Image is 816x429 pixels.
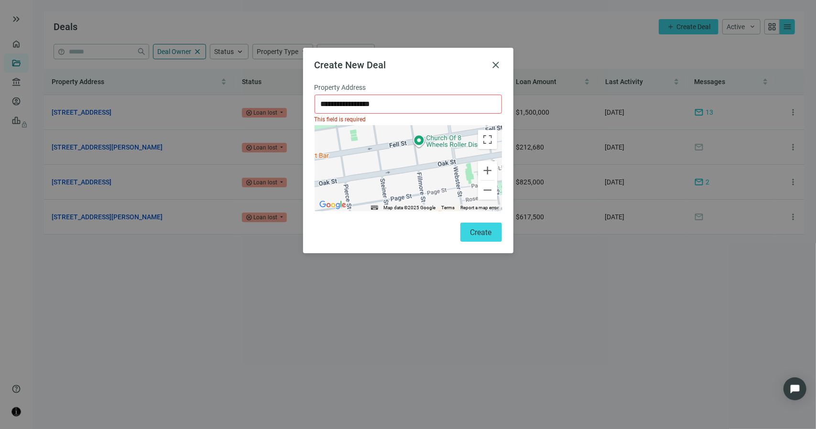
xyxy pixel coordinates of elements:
button: Keyboard shortcuts [371,204,378,211]
button: Zoom in [478,161,497,180]
img: Google [317,199,348,211]
span: This field is required [315,116,366,123]
button: Create [460,223,502,242]
span: Create New Deal [315,59,386,71]
button: close [490,59,502,71]
span: Map data ©2025 Google [384,205,436,210]
span: Property Address [315,82,366,93]
span: Create [470,228,492,237]
a: Open this area in Google Maps (opens a new window) [317,199,348,211]
button: Zoom out [478,181,497,200]
div: Open Intercom Messenger [783,377,806,400]
button: Toggle fullscreen view [478,130,497,149]
a: Report a map error [461,205,499,210]
a: Terms [442,205,455,210]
